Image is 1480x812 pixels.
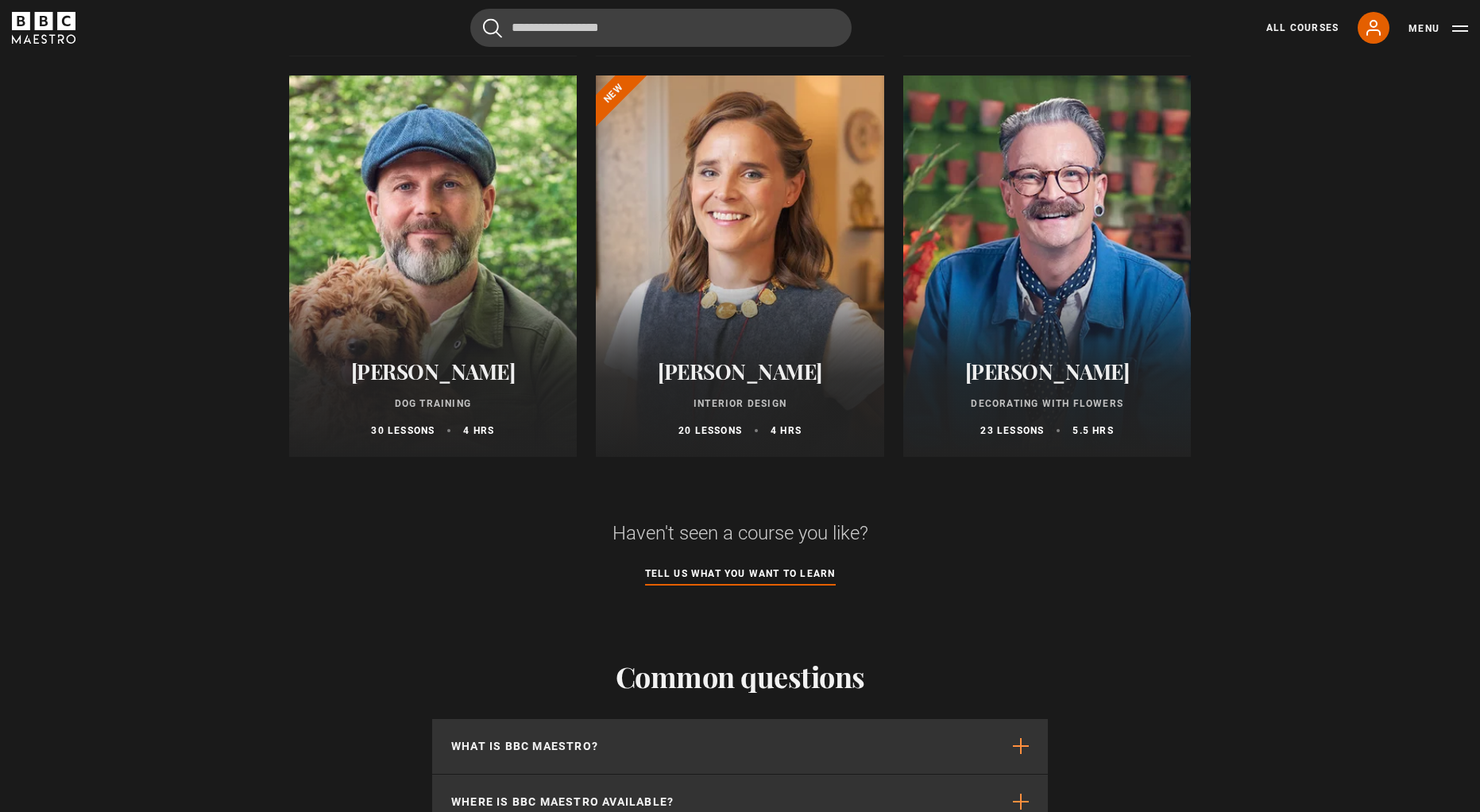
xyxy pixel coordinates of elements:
p: 5.5 hrs [1072,423,1113,438]
h2: Common questions [432,659,1048,693]
a: All Courses [1266,21,1339,35]
a: [PERSON_NAME] Interior Design 20 lessons 4 hrs New [596,75,884,457]
p: 4 hrs [771,423,802,438]
p: Decorating With Flowers [922,396,1173,411]
p: 23 lessons [980,423,1044,438]
h2: [PERSON_NAME] [615,359,865,384]
p: Where is BBC Maestro available? [451,794,674,810]
svg: BBC Maestro [12,12,75,44]
input: Search [470,9,852,47]
a: [PERSON_NAME] Dog Training 30 lessons 4 hrs [289,75,578,457]
a: [PERSON_NAME] Decorating With Flowers 23 lessons 5.5 hrs [903,75,1192,457]
p: 30 lessons [371,423,435,438]
p: 4 hrs [463,423,494,438]
p: Dog Training [308,396,558,411]
h2: [PERSON_NAME] [308,359,558,384]
button: Toggle navigation [1409,21,1468,37]
h2: Haven't seen a course you like? [350,520,1131,546]
button: Submit the search query [483,18,502,38]
h2: [PERSON_NAME] [922,359,1173,384]
p: Interior Design [615,396,865,411]
a: Tell us what you want to learn [645,566,836,583]
p: 20 lessons [678,423,742,438]
p: What is BBC Maestro? [451,738,598,755]
button: What is BBC Maestro? [432,719,1048,774]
